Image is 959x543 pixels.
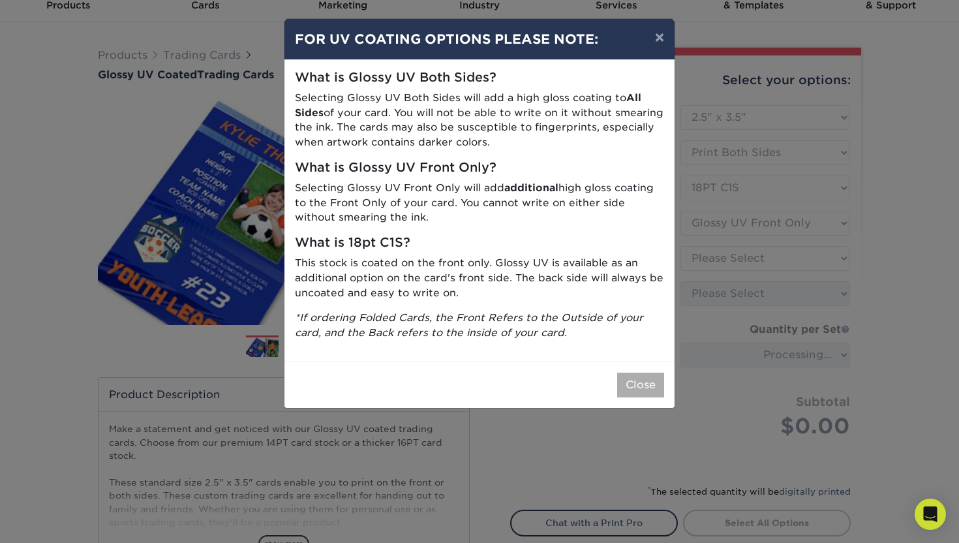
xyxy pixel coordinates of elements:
[295,91,641,119] strong: All Sides
[295,161,664,176] h5: What is Glossy UV Front Only?
[295,70,664,85] h5: What is Glossy UV Both Sides?
[295,29,664,49] h4: FOR UV COATING OPTIONS PLEASE NOTE:
[295,311,643,339] i: *If ordering Folded Cards, the Front Refers to the Outside of your card, and the Back refers to t...
[295,181,664,225] p: Selecting Glossy UV Front Only will add high gloss coating to the Front Only of your card. You ca...
[617,373,664,397] button: Close
[295,236,664,251] h5: What is 18pt C1S?
[295,256,664,300] p: This stock is coated on the front only. Glossy UV is available as an additional option on the car...
[915,499,946,530] div: Open Intercom Messenger
[295,91,664,150] p: Selecting Glossy UV Both Sides will add a high gloss coating to of your card. You will not be abl...
[504,181,558,194] strong: additional
[645,19,675,55] button: ×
